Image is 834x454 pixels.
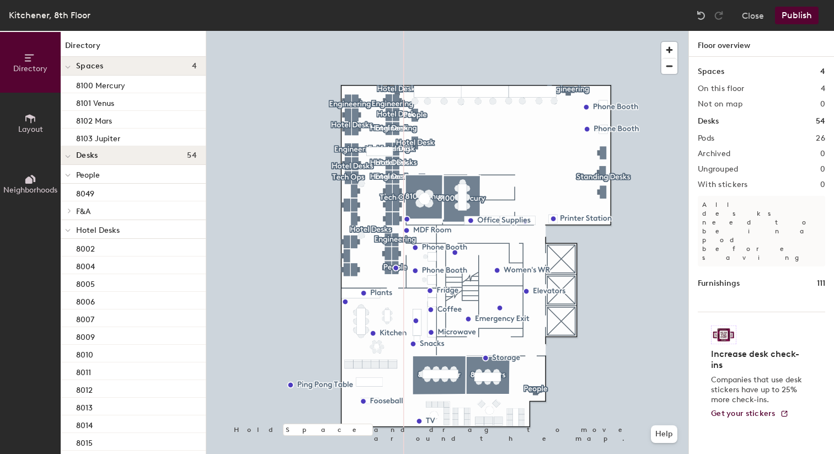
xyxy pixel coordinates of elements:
h2: Pods [698,134,714,143]
p: 8004 [76,259,95,271]
h1: 54 [816,115,825,127]
h2: 0 [820,100,825,109]
span: Directory [13,64,47,73]
h1: Floor overview [689,31,834,57]
h4: Increase desk check-ins [711,349,805,371]
button: Close [742,7,764,24]
h2: 0 [820,149,825,158]
div: Kitchener, 8th Floor [9,8,90,22]
p: 8103 Jupiter [76,131,120,143]
p: 8007 [76,312,94,324]
p: 8101 Venus [76,95,114,108]
h2: Not on map [698,100,742,109]
img: Sticker logo [711,325,736,344]
span: 4 [192,62,197,71]
p: 8006 [76,294,95,307]
h2: On this floor [698,84,745,93]
h1: 4 [820,66,825,78]
p: 8012 [76,382,93,395]
h1: 111 [817,277,825,290]
h1: Furnishings [698,277,740,290]
h1: Directory [61,40,206,57]
h2: Ungrouped [698,165,739,174]
p: 8009 [76,329,95,342]
h1: Spaces [698,66,724,78]
p: 8102 Mars [76,113,112,126]
p: 8005 [76,276,95,289]
p: 8100 Mercury [76,78,125,90]
img: Undo [696,10,707,21]
h1: Desks [698,115,719,127]
span: Layout [18,125,43,134]
h2: 0 [820,180,825,189]
button: Help [651,425,677,443]
p: 8014 [76,418,93,430]
span: Desks [76,151,98,160]
p: Companies that use desk stickers have up to 25% more check-ins. [711,375,805,405]
span: 54 [187,151,197,160]
span: Get your stickers [711,409,776,418]
p: 8011 [76,365,91,377]
span: Neighborhoods [3,185,57,195]
h2: 4 [821,84,825,93]
img: Redo [713,10,724,21]
span: People [76,170,100,180]
h2: With stickers [698,180,748,189]
span: Spaces [76,62,104,71]
a: Get your stickers [711,409,789,419]
p: 8010 [76,347,93,360]
h2: Archived [698,149,730,158]
p: 8015 [76,435,93,448]
p: 8002 [76,241,95,254]
h2: 26 [816,134,825,143]
button: Publish [775,7,819,24]
span: Hotel Desks [76,226,120,235]
h2: 0 [820,165,825,174]
p: 8013 [76,400,93,413]
span: F&A [76,207,90,216]
p: 8049 [76,186,94,199]
p: All desks need to be in a pod before saving [698,196,825,266]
